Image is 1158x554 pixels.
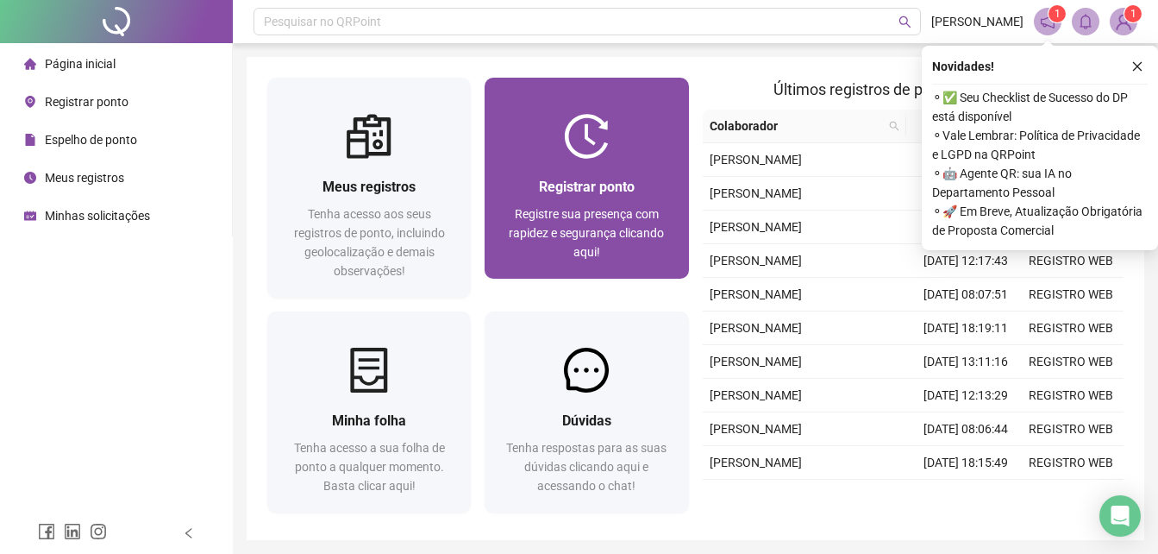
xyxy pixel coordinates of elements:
[45,133,137,147] span: Espelho de ponto
[183,527,195,539] span: left
[64,523,81,540] span: linkedin
[1018,278,1124,312] td: REGISTRO WEB
[90,523,107,540] span: instagram
[1040,14,1055,29] span: notification
[913,244,1018,278] td: [DATE] 12:17:43
[932,164,1148,202] span: ⚬ 🤖 Agente QR: sua IA no Departamento Pessoal
[710,321,802,335] span: [PERSON_NAME]
[1018,345,1124,379] td: REGISTRO WEB
[562,412,611,429] span: Dúvidas
[1130,8,1136,20] span: 1
[886,113,903,139] span: search
[506,441,667,493] span: Tenha respostas para as suas dúvidas clicando aqui e acessando o chat!
[1018,244,1124,278] td: REGISTRO WEB
[913,278,1018,312] td: [DATE] 08:07:51
[913,412,1018,446] td: [DATE] 08:06:44
[932,126,1148,164] span: ⚬ Vale Lembrar: Política de Privacidade e LGPD na QRPoint
[1111,9,1136,35] img: 94119
[322,179,416,195] span: Meus registros
[906,110,1008,143] th: Data/Hora
[24,134,36,146] span: file
[1018,480,1124,513] td: REGISTRO WEB
[45,171,124,185] span: Meus registros
[913,177,1018,211] td: [DATE] 18:02:15
[45,95,128,109] span: Registrar ponto
[710,355,802,368] span: [PERSON_NAME]
[1131,60,1143,72] span: close
[24,210,36,222] span: schedule
[931,12,1023,31] span: [PERSON_NAME]
[24,96,36,108] span: environment
[485,78,688,279] a: Registrar pontoRegistre sua presença com rapidez e segurança clicando aqui!
[24,58,36,70] span: home
[1018,446,1124,480] td: REGISTRO WEB
[267,312,471,513] a: Minha folhaTenha acesso a sua folha de ponto a qualquer momento. Basta clicar aqui!
[913,143,1018,177] td: [DATE] 07:58:19
[1018,412,1124,446] td: REGISTRO WEB
[913,211,1018,244] td: [DATE] 13:16:05
[710,186,802,200] span: [PERSON_NAME]
[710,220,802,234] span: [PERSON_NAME]
[45,57,116,71] span: Página inicial
[913,379,1018,412] td: [DATE] 12:13:29
[710,254,802,268] span: [PERSON_NAME]
[913,446,1018,480] td: [DATE] 18:15:49
[913,480,1018,513] td: [DATE] 13:17:25
[509,207,664,259] span: Registre sua presença com rapidez e segurança clicando aqui!
[1099,495,1141,537] div: Open Intercom Messenger
[1018,379,1124,412] td: REGISTRO WEB
[913,116,987,135] span: Data/Hora
[1018,312,1124,345] td: REGISTRO WEB
[24,172,36,184] span: clock-circle
[889,121,899,131] span: search
[539,179,635,195] span: Registrar ponto
[773,80,1052,98] span: Últimos registros de ponto sincronizados
[932,202,1148,240] span: ⚬ 🚀 Em Breve, Atualização Obrigatória de Proposta Comercial
[710,116,883,135] span: Colaborador
[1078,14,1093,29] span: bell
[485,312,688,513] a: DúvidasTenha respostas para as suas dúvidas clicando aqui e acessando o chat!
[1124,5,1142,22] sup: Atualize o seu contato no menu Meus Dados
[932,57,994,76] span: Novidades !
[913,345,1018,379] td: [DATE] 13:11:16
[710,287,802,301] span: [PERSON_NAME]
[710,422,802,436] span: [PERSON_NAME]
[710,388,802,402] span: [PERSON_NAME]
[1048,5,1066,22] sup: 1
[294,441,445,493] span: Tenha acesso a sua folha de ponto a qualquer momento. Basta clicar aqui!
[932,88,1148,126] span: ⚬ ✅ Seu Checklist de Sucesso do DP está disponível
[294,207,445,278] span: Tenha acesso aos seus registros de ponto, incluindo geolocalização e demais observações!
[710,456,802,469] span: [PERSON_NAME]
[913,312,1018,345] td: [DATE] 18:19:11
[1055,8,1061,20] span: 1
[898,16,911,28] span: search
[332,412,406,429] span: Minha folha
[267,78,471,298] a: Meus registrosTenha acesso aos seus registros de ponto, incluindo geolocalização e demais observa...
[710,153,802,167] span: [PERSON_NAME]
[38,523,55,540] span: facebook
[45,209,150,223] span: Minhas solicitações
